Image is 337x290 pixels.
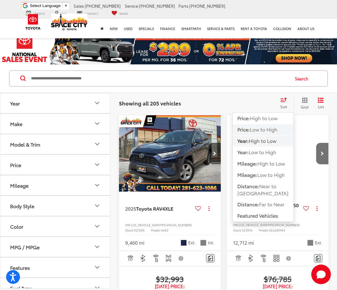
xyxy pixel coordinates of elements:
a: My Saved Vehicles [107,10,133,17]
button: List View [313,97,328,109]
button: FeaturesFeatures [0,258,111,277]
span: Gray [307,240,313,246]
span: [US_VEHICLE_IDENTIFICATION_NUMBER] [239,223,300,227]
div: MPG / MPGe [10,244,40,250]
span: Sort [280,104,287,109]
a: About Us [294,19,317,38]
button: ColorColor [0,216,111,236]
div: Color [10,223,23,229]
button: Mileage:Low to High [233,170,293,181]
a: Contact [72,10,103,17]
img: 2025 Toyota RAV4 XLE AWD SUV [119,115,221,192]
button: View Disclaimer [176,252,186,265]
span: Dapple Gray [200,240,206,246]
a: Service [21,10,49,17]
span: Service [33,11,45,15]
button: Actions [312,203,322,214]
span: [PHONE_NUMBER] [85,3,121,9]
div: Body Style [10,203,34,209]
span: Contact [85,11,98,15]
button: Body StyleBody Style [0,196,111,216]
button: PricePrice [0,155,111,175]
span: List [318,104,324,109]
span: XLE [165,205,173,212]
span: Showing all 205 vehicles [119,99,181,107]
span: Saved [119,11,128,15]
span: [DATE] Price: [233,283,322,289]
button: Price:Low to High [233,124,293,135]
a: Service & Parts [204,19,238,38]
span: High to Low [249,137,276,144]
button: Select sort value [277,97,294,109]
input: Search by Make, Model, or Keyword [30,71,289,86]
img: Adaptive Cruise Control [126,254,134,262]
span: Map [61,11,67,15]
button: YearYear [0,93,111,113]
span: dropdown dots [209,206,209,211]
img: Comments [208,256,213,261]
img: 3rd Row Seating [273,254,280,262]
a: Select Language​ [30,3,68,8]
button: Search [289,71,317,86]
span: [PHONE_NUMBER] [139,3,175,9]
span: Low to High [249,148,276,155]
button: Actions [204,203,214,214]
a: New [107,19,121,38]
span: High to Low [250,114,278,121]
button: Distance:Far to Near [233,199,293,210]
span: dropdown dots [316,206,317,211]
button: MPG / MPGeMPG / MPGe [0,237,111,257]
span: Year: [237,137,249,144]
button: Comments [206,254,214,262]
div: Price [94,161,101,168]
span: Service [125,3,138,9]
button: Year:Low to High [233,147,293,158]
button: Grid View [294,97,313,109]
a: Finance [157,19,178,38]
span: Featured Vehicles [237,212,278,219]
span: Stock: [233,228,242,232]
div: Features [94,264,101,271]
span: Distance: [237,182,259,189]
span: VIN: [125,223,131,227]
div: Year [94,99,101,107]
span: Toyota RAV4 [136,205,165,212]
button: Distance:Near to [GEOGRAPHIC_DATA] [233,181,293,199]
div: Color [94,223,101,230]
button: MakeMake [0,114,111,134]
div: Body Style [94,202,101,209]
span: Model: [151,228,161,232]
a: Collision [270,19,294,38]
span: $76,785 [233,274,322,283]
span: [US_VEHICLE_IDENTIFICATION_NUMBER] [131,223,192,227]
a: 2025 Toyota RAV4 XLE AWD SUV2025 Toyota RAV4 XLE AWD SUV2025 Toyota RAV4 XLE AWD SUV2025 Toyota R... [119,115,221,192]
div: Year [10,100,20,106]
button: Toggle Chat Window [311,265,331,284]
svg: Start Chat [311,265,331,284]
span: $32,993 [125,274,214,283]
div: Mileage [94,181,101,189]
span: High to Low [257,160,285,167]
img: Space City Toyota [51,13,88,30]
span: Int. [208,240,214,246]
button: Comments [314,254,322,262]
span: Parts [178,3,188,9]
img: Toyota [21,12,44,32]
div: 9,460 mi [125,239,144,246]
button: MileageMileage [0,175,111,195]
span: Mileage: [237,171,257,178]
span: Price: [237,126,250,133]
span: Low to High [250,126,278,133]
button: Featured Vehicles [233,210,293,221]
a: SmartPath [178,19,204,38]
span: [PHONE_NUMBER] [189,3,225,9]
span: ▼ [64,3,68,8]
div: Mileage [10,182,29,188]
div: Make [94,120,101,127]
a: Home [98,19,107,38]
button: Model & TrimModel & Trim [0,134,111,154]
div: Make [10,121,22,127]
div: 2025 Toyota RAV4 XLE 0 [119,115,221,192]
